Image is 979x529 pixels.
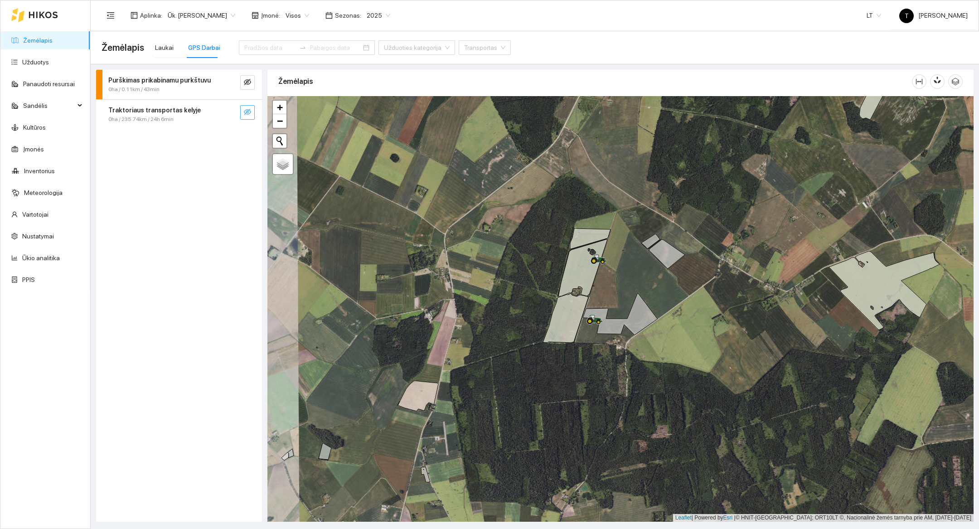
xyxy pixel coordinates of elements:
span: Įmonė : [261,10,280,20]
div: Laukai [155,43,174,53]
button: eye-invisible [240,75,255,90]
strong: Purškimas prikabinamu purkštuvu [108,77,211,84]
strong: Traktoriaus transportas kelyje [108,107,201,114]
span: − [277,115,283,126]
a: Esri [723,514,733,521]
div: Purškimas prikabinamu purkštuvu0ha / 0.11km / 43mineye-invisible [96,70,262,99]
div: | Powered by © HNIT-[GEOGRAPHIC_DATA]; ORT10LT ©, Nacionalinė žemės tarnyba prie AM, [DATE]-[DATE] [673,514,974,522]
span: column-width [912,78,926,85]
span: LT [867,9,881,22]
span: Žemėlapis [102,40,144,55]
span: layout [131,12,138,19]
a: Leaflet [675,514,692,521]
span: 0ha / 0.11km / 43min [108,85,160,94]
span: swap-right [299,44,306,51]
span: eye-invisible [244,78,251,87]
span: menu-fold [107,11,115,19]
a: Meteorologija [24,189,63,196]
span: 2025 [367,9,390,22]
a: Ūkio analitika [22,254,60,262]
span: T [905,9,909,23]
span: 0ha / 235.74km / 24h 6min [108,115,174,124]
span: Sezonas : [335,10,361,20]
button: column-width [912,74,926,89]
input: Pradžios data [244,43,296,53]
div: Žemėlapis [278,68,912,94]
div: Traktoriaus transportas kelyje0ha / 235.74km / 24h 6mineye-invisible [96,100,262,129]
a: PPIS [22,276,35,283]
a: Zoom in [273,101,286,114]
input: Pabaigos data [310,43,361,53]
span: Visos [286,9,309,22]
span: + [277,102,283,113]
span: [PERSON_NAME] [899,12,968,19]
a: Panaudoti resursai [23,80,75,87]
span: shop [252,12,259,19]
span: Ūk. Sigitas Krivickas [168,9,235,22]
a: Įmonės [23,146,44,153]
span: Aplinka : [140,10,162,20]
a: Žemėlapis [23,37,53,44]
a: Zoom out [273,114,286,128]
button: Initiate a new search [273,134,286,148]
span: eye-invisible [244,108,251,117]
span: to [299,44,306,51]
span: Sandėlis [23,97,75,115]
a: Nustatymai [22,233,54,240]
a: Kultūros [23,124,46,131]
div: GPS Darbai [188,43,220,53]
button: eye-invisible [240,105,255,120]
span: calendar [325,12,333,19]
a: Layers [273,154,293,174]
a: Užduotys [22,58,49,66]
a: Vartotojai [22,211,48,218]
span: | [734,514,736,521]
button: menu-fold [102,6,120,24]
a: Inventorius [24,167,55,175]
